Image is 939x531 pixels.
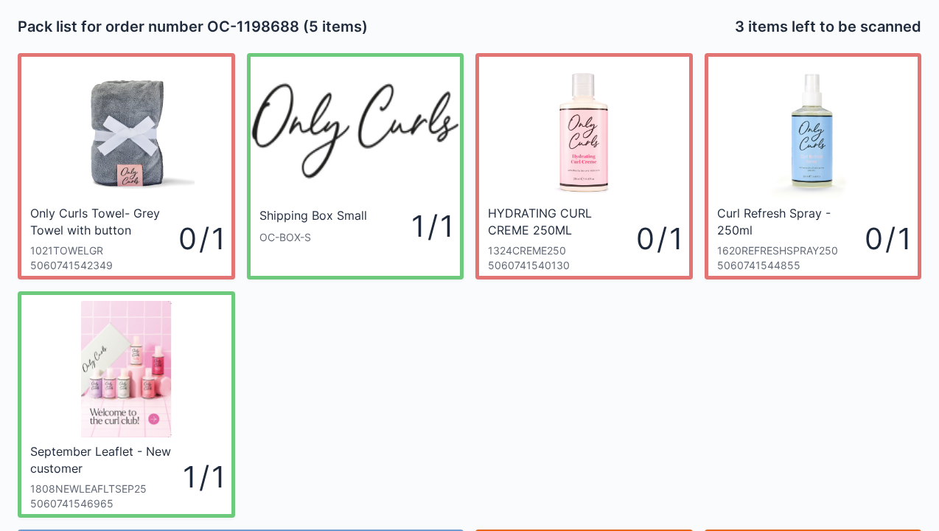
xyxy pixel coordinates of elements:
[58,63,195,199] img: greyrolled_1200x.jpg
[30,243,178,258] div: 1021TOWELGR
[717,243,865,258] div: 1620REFRESHSPRAY250
[30,443,179,476] div: September Leaflet - New customer
[717,205,862,237] div: Curl Refresh Spray - 250ml
[259,207,367,224] div: Shipping Box Small
[488,205,632,237] div: HYDRATING CURL CREME 250ML
[865,218,909,260] div: 0 / 1
[488,243,636,258] div: 1324CREME250
[18,53,235,280] a: Only Curls Towel- Grey Towel with button fastening1021TOWELGR50607415423490 / 1
[81,301,172,437] img: Downloads-NEW-customer-SEPT-25.png
[371,205,452,247] div: 1 / 1
[183,456,223,498] div: 1 / 1
[475,53,693,280] a: HYDRATING CURL CREME 250ML1324CREME25050607415401300 / 1
[735,16,921,37] h2: 3 items left to be scanned
[636,218,680,260] div: 0 / 1
[178,218,223,260] div: 0 / 1
[18,291,235,518] a: September Leaflet - New customer1808NEWLEAFLTSEP2550607415469651 / 1
[30,258,178,273] div: 5060741542349
[18,16,464,37] h2: Pack list for order number OC-1198688 (5 items)
[247,53,464,280] a: Shipping Box SmallOC-BOX-S1 / 1
[30,496,183,511] div: 5060741546965
[488,258,636,273] div: 5060741540130
[30,482,183,496] div: 1808NEWLEAFLTSEP25
[251,63,461,199] img: oc_200x.webp
[705,53,922,280] a: Curl Refresh Spray - 250ml1620REFRESHSPRAY25050607415448550 / 1
[30,205,175,237] div: Only Curls Towel- Grey Towel with button fastening
[744,63,881,199] img: CurlRefreshSpray250ml_1200x.jpg
[259,230,371,245] div: OC-BOX-S
[517,63,650,199] img: hydratingcurlcremelarge_1200x.jpg
[717,258,865,273] div: 5060741544855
